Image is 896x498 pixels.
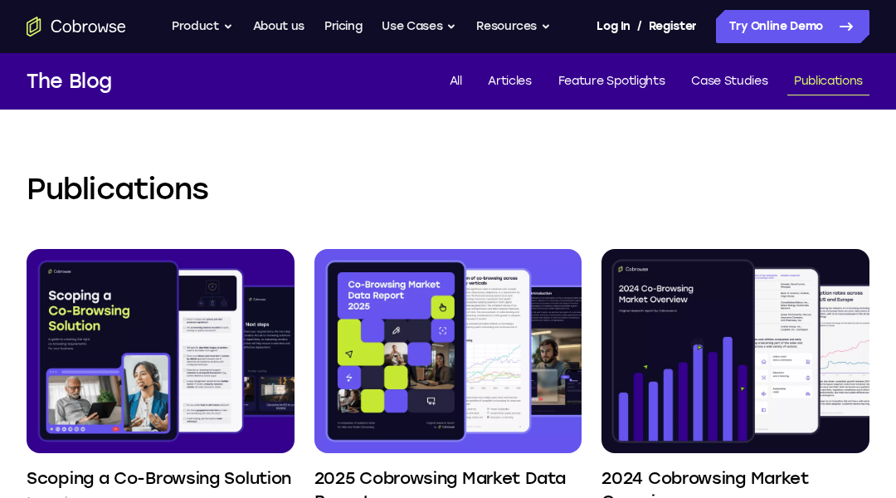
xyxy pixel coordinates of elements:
[314,249,582,453] img: 2025 Cobrowsing Market Data Report
[27,17,126,37] a: Go to the home page
[27,249,295,453] img: Scoping a Co-Browsing Solution
[684,68,774,95] a: Case Studies
[27,169,869,209] h2: Publications
[787,68,869,95] a: Publications
[27,66,112,96] h1: The Blog
[172,10,233,43] button: Product
[476,10,551,43] button: Resources
[253,10,304,43] a: About us
[649,10,697,43] a: Register
[637,17,642,37] span: /
[481,68,538,95] a: Articles
[601,249,869,453] img: 2024 Cobrowsing Market Overview
[324,10,363,43] a: Pricing
[443,68,469,95] a: All
[597,10,630,43] a: Log In
[382,10,456,43] button: Use Cases
[27,466,291,490] h4: Scoping a Co-Browsing Solution
[716,10,869,43] a: Try Online Demo
[552,68,672,95] a: Feature Spotlights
